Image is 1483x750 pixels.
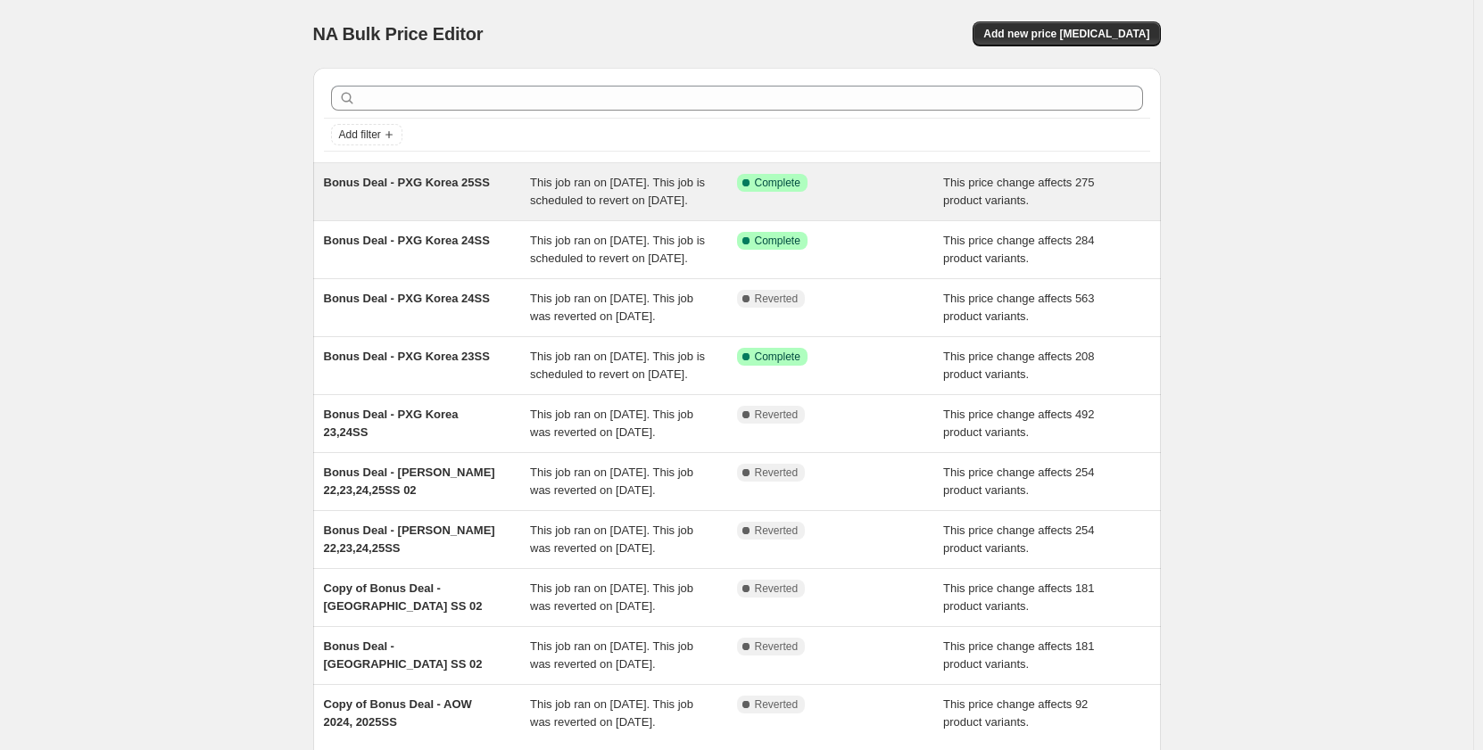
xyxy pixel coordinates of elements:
span: Copy of Bonus Deal - [GEOGRAPHIC_DATA] SS 02 [324,581,483,613]
span: Add new price [MEDICAL_DATA] [983,27,1149,41]
span: This price change affects 181 product variants. [943,581,1095,613]
span: Bonus Deal - PXG Korea 24SS [324,292,490,305]
span: Reverted [755,292,799,306]
span: Bonus Deal - PXG Korea 23SS [324,350,490,363]
span: This price change affects 275 product variants. [943,176,1095,207]
span: This price change affects 181 product variants. [943,639,1095,671]
span: Reverted [755,639,799,654]
span: Bonus Deal - [GEOGRAPHIC_DATA] SS 02 [324,639,483,671]
span: This price change affects 254 product variants. [943,466,1095,497]
span: This price change affects 563 product variants. [943,292,1095,323]
span: Reverted [755,697,799,712]
button: Add new price [MEDICAL_DATA] [973,21,1160,46]
span: Bonus Deal - PXG Korea 23,24SS [324,408,459,439]
span: Add filter [339,128,381,142]
button: Add filter [331,124,402,145]
span: This job ran on [DATE]. This job is scheduled to revert on [DATE]. [530,350,705,381]
span: Complete [755,234,800,248]
span: Reverted [755,581,799,596]
span: This job ran on [DATE]. This job was reverted on [DATE]. [530,697,693,729]
span: This job ran on [DATE]. This job was reverted on [DATE]. [530,639,693,671]
span: This price change affects 92 product variants. [943,697,1088,729]
span: This price change affects 208 product variants. [943,350,1095,381]
span: This price change affects 492 product variants. [943,408,1095,439]
span: Bonus Deal - [PERSON_NAME] 22,23,24,25SS [324,523,495,555]
span: This price change affects 254 product variants. [943,523,1095,555]
span: Reverted [755,523,799,538]
span: Complete [755,350,800,364]
span: Reverted [755,408,799,422]
span: Bonus Deal - [PERSON_NAME] 22,23,24,25SS 02 [324,466,495,497]
span: Copy of Bonus Deal - AOW 2024, 2025SS [324,697,472,729]
span: This job ran on [DATE]. This job is scheduled to revert on [DATE]. [530,234,705,265]
span: NA Bulk Price Editor [313,24,484,44]
span: This price change affects 284 product variants. [943,234,1095,265]
span: Complete [755,176,800,190]
span: This job ran on [DATE]. This job was reverted on [DATE]. [530,408,693,439]
span: Reverted [755,466,799,480]
span: This job ran on [DATE]. This job was reverted on [DATE]. [530,466,693,497]
span: This job ran on [DATE]. This job is scheduled to revert on [DATE]. [530,176,705,207]
span: Bonus Deal - PXG Korea 25SS [324,176,490,189]
span: This job ran on [DATE]. This job was reverted on [DATE]. [530,523,693,555]
span: This job ran on [DATE]. This job was reverted on [DATE]. [530,292,693,323]
span: This job ran on [DATE]. This job was reverted on [DATE]. [530,581,693,613]
span: Bonus Deal - PXG Korea 24SS [324,234,490,247]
